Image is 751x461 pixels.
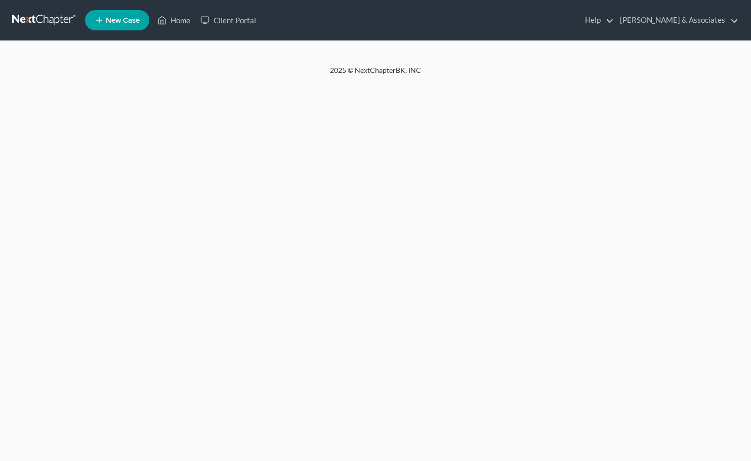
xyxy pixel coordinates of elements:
[195,11,261,29] a: Client Portal
[580,11,614,29] a: Help
[152,11,195,29] a: Home
[85,10,149,30] new-legal-case-button: New Case
[87,65,664,83] div: 2025 © NextChapterBK, INC
[615,11,738,29] a: [PERSON_NAME] & Associates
